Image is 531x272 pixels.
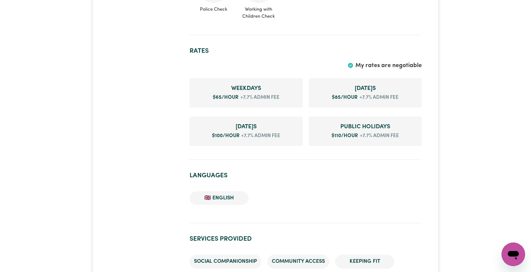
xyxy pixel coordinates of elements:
[335,255,394,269] li: Keeping fit
[195,122,297,131] span: Sunday rate
[358,132,399,140] span: +7.7% admin fee
[355,63,422,69] span: My rates are negotiable
[190,172,422,179] h2: Languages
[267,255,329,269] li: Community access
[195,3,232,13] span: Police Check
[358,94,399,101] span: +7.7% admin fee
[213,95,239,100] span: $ 65 /hour
[239,94,280,101] span: +7.7% admin fee
[240,3,277,20] span: Working with Children Check
[190,255,261,269] li: Social companionship
[240,132,281,140] span: +7.7% admin fee
[195,84,297,93] span: Weekday rate
[212,133,240,138] span: $ 100 /hour
[315,84,416,93] span: Saturday rate
[190,235,422,243] h2: Services provided
[502,243,525,266] iframe: Button to launch messaging window
[332,95,358,100] span: $ 85 /hour
[332,133,358,138] span: $ 110 /hour
[190,191,249,205] li: 🇬🇧 English
[315,122,416,131] span: Public Holiday rate
[190,47,422,55] h2: Rates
